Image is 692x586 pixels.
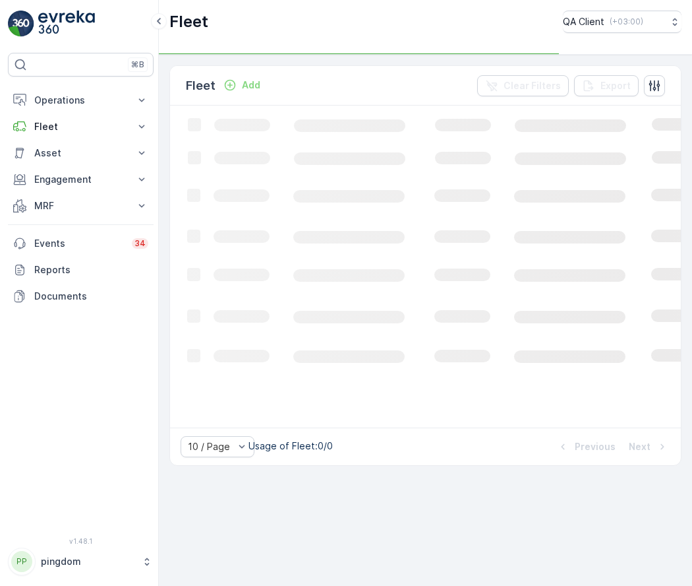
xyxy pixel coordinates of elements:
[34,199,127,212] p: MRF
[504,79,561,92] p: Clear Filters
[627,439,670,455] button: Next
[8,11,34,37] img: logo
[555,439,617,455] button: Previous
[248,439,333,453] p: Usage of Fleet : 0/0
[34,94,127,107] p: Operations
[169,11,208,32] p: Fleet
[34,120,127,133] p: Fleet
[600,79,631,92] p: Export
[563,11,681,33] button: QA Client(+03:00)
[8,114,154,140] button: Fleet
[8,166,154,193] button: Engagement
[34,146,127,160] p: Asset
[41,555,135,568] p: pingdom
[8,87,154,114] button: Operations
[186,77,216,95] p: Fleet
[11,551,32,572] div: PP
[34,237,124,250] p: Events
[38,11,95,37] img: logo_light-DOdMpM7g.png
[8,283,154,309] a: Documents
[629,440,650,453] p: Next
[134,238,146,249] p: 34
[8,230,154,257] a: Events34
[477,75,569,96] button: Clear Filters
[8,193,154,219] button: MRF
[131,59,144,70] p: ⌘B
[8,548,154,575] button: PPpingdom
[563,15,604,28] p: QA Client
[242,79,260,92] p: Add
[34,173,127,186] p: Engagement
[34,290,148,303] p: Documents
[575,440,616,453] p: Previous
[34,263,148,277] p: Reports
[218,77,266,93] button: Add
[8,140,154,166] button: Asset
[8,257,154,283] a: Reports
[610,16,643,27] p: ( +03:00 )
[8,537,154,545] span: v 1.48.1
[574,75,639,96] button: Export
